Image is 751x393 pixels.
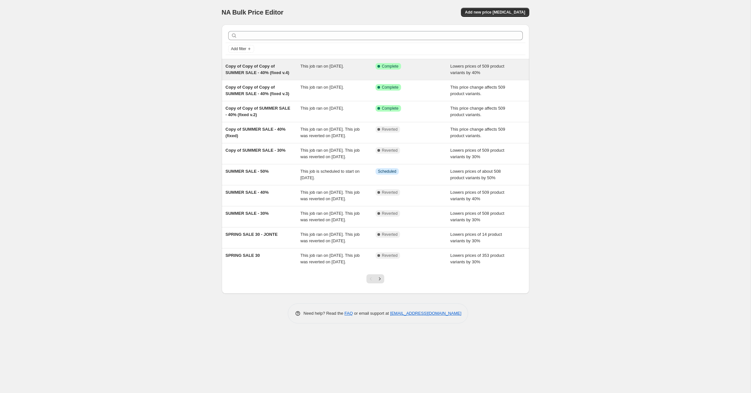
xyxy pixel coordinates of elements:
span: Complete [382,64,398,69]
span: NA Bulk Price Editor [222,9,284,16]
button: Add filter [228,45,254,53]
span: Reverted [382,148,398,153]
span: Complete [382,106,398,111]
span: Copy of SUMMER SALE - 40% (fixed) [226,127,286,138]
span: Lowers prices of 353 product variants by 30% [450,253,504,264]
span: Copy of SUMMER SALE - 30% [226,148,286,153]
a: FAQ [344,311,353,316]
span: Complete [382,85,398,90]
span: This job ran on [DATE]. This job was reverted on [DATE]. [300,211,360,222]
span: This job ran on [DATE]. This job was reverted on [DATE]. [300,190,360,201]
span: Reverted [382,253,398,258]
span: Reverted [382,232,398,237]
span: Lowers prices of about 508 product variants by 50% [450,169,501,180]
span: Reverted [382,127,398,132]
span: SUMMER SALE - 30% [226,211,269,216]
span: Reverted [382,190,398,195]
span: This job ran on [DATE]. [300,85,344,90]
span: Lowers prices of 14 product variants by 30% [450,232,502,243]
span: This job ran on [DATE]. This job was reverted on [DATE]. [300,148,360,159]
span: Lowers prices of 509 product variants by 40% [450,64,504,75]
a: [EMAIL_ADDRESS][DOMAIN_NAME] [390,311,461,316]
span: This job is scheduled to start on [DATE]. [300,169,360,180]
span: Need help? Read the [304,311,345,316]
span: Add filter [231,46,246,51]
span: This job ran on [DATE]. This job was reverted on [DATE]. [300,253,360,264]
span: Copy of Copy of Copy of SUMMER SALE - 40% (fixed v.4) [226,64,289,75]
span: This price change affects 509 product variants. [450,85,505,96]
span: This job ran on [DATE]. This job was reverted on [DATE]. [300,232,360,243]
span: Add new price [MEDICAL_DATA] [465,10,525,15]
span: Lowers prices of 508 product variants by 30% [450,211,504,222]
span: This price change affects 509 product variants. [450,127,505,138]
nav: Pagination [366,274,384,283]
span: Scheduled [378,169,397,174]
button: Next [375,274,384,283]
span: Copy of Copy of Copy of SUMMER SALE - 40% (fixed v.3) [226,85,289,96]
span: This job ran on [DATE]. This job was reverted on [DATE]. [300,127,360,138]
span: This job ran on [DATE]. [300,106,344,111]
span: SUMMER SALE - 50% [226,169,269,174]
span: SPRING SALE 30 - JONTE [226,232,278,237]
span: Reverted [382,211,398,216]
span: Lowers prices of 509 product variants by 40% [450,190,504,201]
button: Add new price [MEDICAL_DATA] [461,8,529,17]
span: or email support at [353,311,390,316]
span: Copy of Copy of SUMMER SALE - 40% (fixed v.2) [226,106,290,117]
span: Lowers prices of 509 product variants by 30% [450,148,504,159]
span: This price change affects 509 product variants. [450,106,505,117]
span: This job ran on [DATE]. [300,64,344,69]
span: SUMMER SALE - 40% [226,190,269,195]
span: SPRING SALE 30 [226,253,260,258]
